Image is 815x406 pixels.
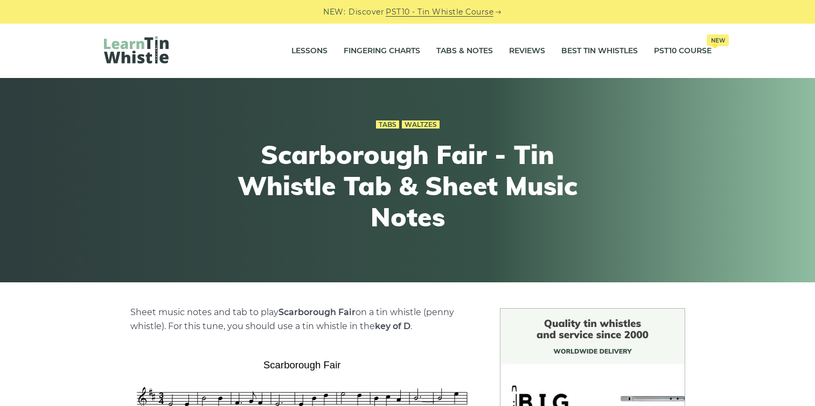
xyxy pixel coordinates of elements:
a: PST10 CourseNew [654,38,712,65]
a: Best Tin Whistles [561,38,638,65]
strong: key of D [375,321,410,331]
img: LearnTinWhistle.com [104,36,169,63]
a: Fingering Charts [344,38,420,65]
a: Reviews [509,38,545,65]
h1: Scarborough Fair - Tin Whistle Tab & Sheet Music Notes [210,139,606,232]
strong: Scarborough Fair [278,307,356,317]
a: Waltzes [402,120,440,129]
a: Tabs & Notes [436,38,493,65]
p: Sheet music notes and tab to play on a tin whistle (penny whistle). For this tune, you should use... [130,305,474,333]
a: Tabs [376,120,399,129]
span: New [707,34,729,46]
a: Lessons [291,38,328,65]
